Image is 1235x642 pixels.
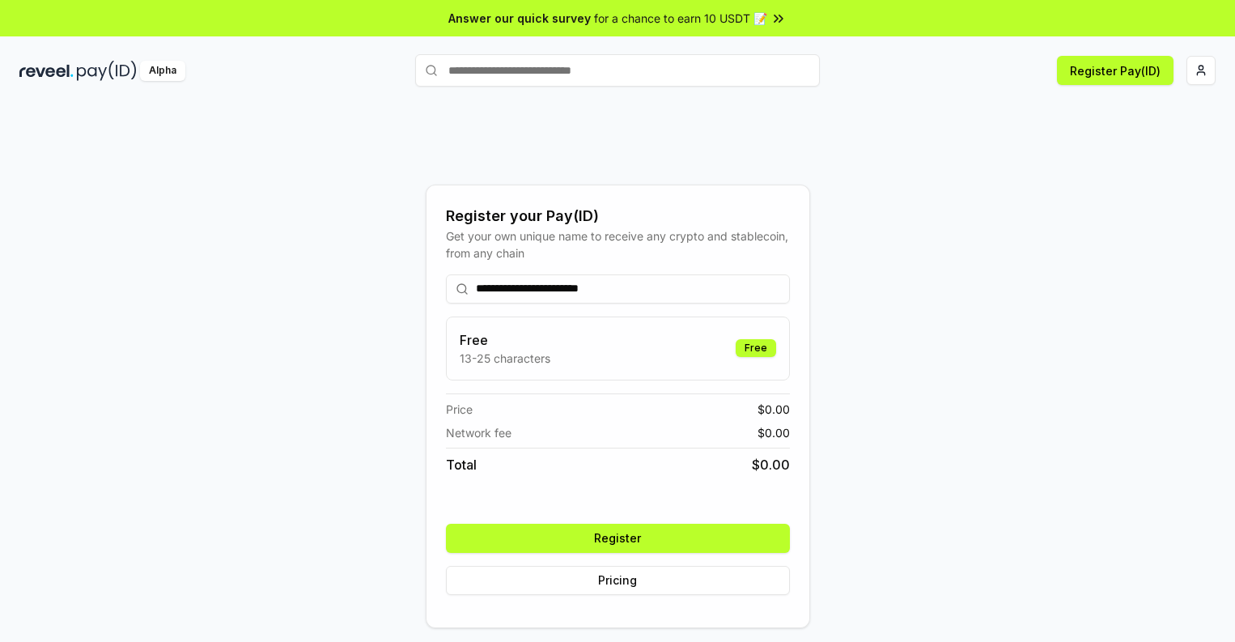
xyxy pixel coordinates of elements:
[446,524,790,553] button: Register
[446,205,790,227] div: Register your Pay(ID)
[752,455,790,474] span: $ 0.00
[19,61,74,81] img: reveel_dark
[446,455,477,474] span: Total
[448,10,591,27] span: Answer our quick survey
[446,401,473,418] span: Price
[446,566,790,595] button: Pricing
[446,424,511,441] span: Network fee
[446,227,790,261] div: Get your own unique name to receive any crypto and stablecoin, from any chain
[736,339,776,357] div: Free
[460,350,550,367] p: 13-25 characters
[140,61,185,81] div: Alpha
[1057,56,1173,85] button: Register Pay(ID)
[460,330,550,350] h3: Free
[594,10,767,27] span: for a chance to earn 10 USDT 📝
[758,424,790,441] span: $ 0.00
[758,401,790,418] span: $ 0.00
[77,61,137,81] img: pay_id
